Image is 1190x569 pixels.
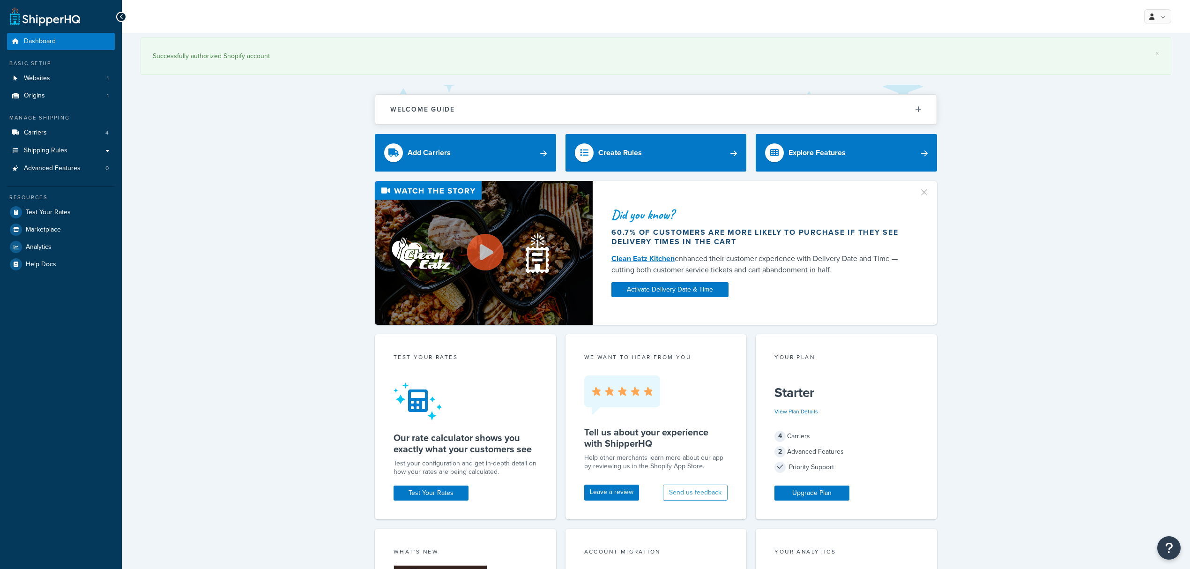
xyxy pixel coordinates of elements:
[7,256,115,273] a: Help Docs
[394,432,537,455] h5: Our rate calculator shows you exactly what your customers see
[7,160,115,177] a: Advanced Features0
[774,547,918,558] div: Your Analytics
[7,87,115,105] li: Origins
[394,486,469,501] a: Test Your Rates
[774,446,786,457] span: 2
[107,75,109,82] span: 1
[7,124,115,142] li: Carriers
[584,353,728,361] p: we want to hear from you
[774,445,918,458] div: Advanced Features
[7,160,115,177] li: Advanced Features
[611,282,729,297] a: Activate Delivery Date & Time
[24,147,67,155] span: Shipping Rules
[375,134,556,172] a: Add Carriers
[24,165,81,172] span: Advanced Features
[584,485,639,501] a: Leave a review
[774,431,786,442] span: 4
[7,204,115,221] a: Test Your Rates
[7,239,115,255] a: Analytics
[611,253,907,276] div: enhanced their customer experience with Delivery Date and Time — cutting both customer service ti...
[611,253,675,264] a: Clean Eatz Kitchen
[7,194,115,202] div: Resources
[107,92,109,100] span: 1
[774,407,818,416] a: View Plan Details
[24,92,45,100] span: Origins
[7,142,115,159] a: Shipping Rules
[774,353,918,364] div: Your Plan
[774,430,918,443] div: Carriers
[584,427,728,449] h5: Tell us about your experience with ShipperHQ
[105,165,109,172] span: 0
[7,114,115,122] div: Manage Shipping
[26,226,61,234] span: Marketplace
[7,87,115,105] a: Origins1
[7,70,115,87] li: Websites
[26,209,71,217] span: Test Your Rates
[584,454,728,471] p: Help other merchants learn more about our app by reviewing us in the Shopify App Store.
[7,70,115,87] a: Websites1
[774,486,849,501] a: Upgrade Plan
[26,243,52,251] span: Analytics
[394,547,537,558] div: What's New
[24,37,56,45] span: Dashboard
[105,129,109,137] span: 4
[394,459,537,476] div: Test your configuration and get in-depth detail on how your rates are being calculated.
[598,146,642,159] div: Create Rules
[565,134,747,172] a: Create Rules
[7,33,115,50] a: Dashboard
[24,129,47,137] span: Carriers
[7,124,115,142] a: Carriers4
[611,228,907,247] div: 60.7% of customers are more likely to purchase if they see delivery times in the cart
[1157,536,1181,560] button: Open Resource Center
[774,461,918,474] div: Priority Support
[788,146,846,159] div: Explore Features
[774,385,918,400] h5: Starter
[584,547,728,558] div: Account Migration
[153,50,1159,63] div: Successfully authorized Shopify account
[756,134,937,172] a: Explore Features
[375,181,593,325] img: Video thumbnail
[394,353,537,364] div: Test your rates
[7,60,115,67] div: Basic Setup
[663,485,728,501] button: Send us feedback
[375,95,937,124] button: Welcome Guide
[611,208,907,221] div: Did you know?
[1155,50,1159,57] a: ×
[24,75,50,82] span: Websites
[26,261,56,269] span: Help Docs
[408,146,451,159] div: Add Carriers
[7,221,115,238] a: Marketplace
[390,106,455,113] h2: Welcome Guide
